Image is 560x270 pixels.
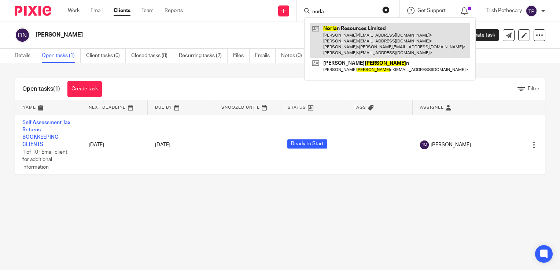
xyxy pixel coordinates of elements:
[354,141,405,149] div: ---
[233,49,250,63] a: Files
[354,105,366,109] span: Tags
[528,86,539,91] span: Filter
[431,141,471,149] span: [PERSON_NAME]
[68,7,80,14] a: Work
[131,49,173,63] a: Closed tasks (8)
[526,5,537,17] img: svg%3E
[417,8,446,13] span: Get Support
[420,140,429,149] img: svg%3E
[42,49,81,63] a: Open tasks (1)
[155,142,170,147] span: [DATE]
[91,7,103,14] a: Email
[288,105,306,109] span: Status
[22,150,67,170] span: 1 of 10 · Email client for additional information
[255,49,276,63] a: Emails
[179,49,228,63] a: Recurring tasks (2)
[141,7,154,14] a: Team
[114,7,130,14] a: Clients
[287,139,327,149] span: Ready to Start
[382,6,390,14] button: Clear
[81,115,148,175] td: [DATE]
[486,7,522,14] p: Trish Pothecary
[281,49,308,63] a: Notes (0)
[36,31,364,39] h2: [PERSON_NAME]
[15,49,36,63] a: Details
[22,85,60,93] h1: Open tasks
[86,49,126,63] a: Client tasks (0)
[15,6,51,16] img: Pixie
[15,27,30,43] img: svg%3E
[67,81,102,97] a: Create task
[53,86,60,92] span: (1)
[312,9,377,15] input: Search
[221,105,260,109] span: Snoozed Until
[457,29,499,41] a: Create task
[165,7,183,14] a: Reports
[22,120,70,147] a: Self Assessment Tax Returns - BOOKKEEPING CLIENTS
